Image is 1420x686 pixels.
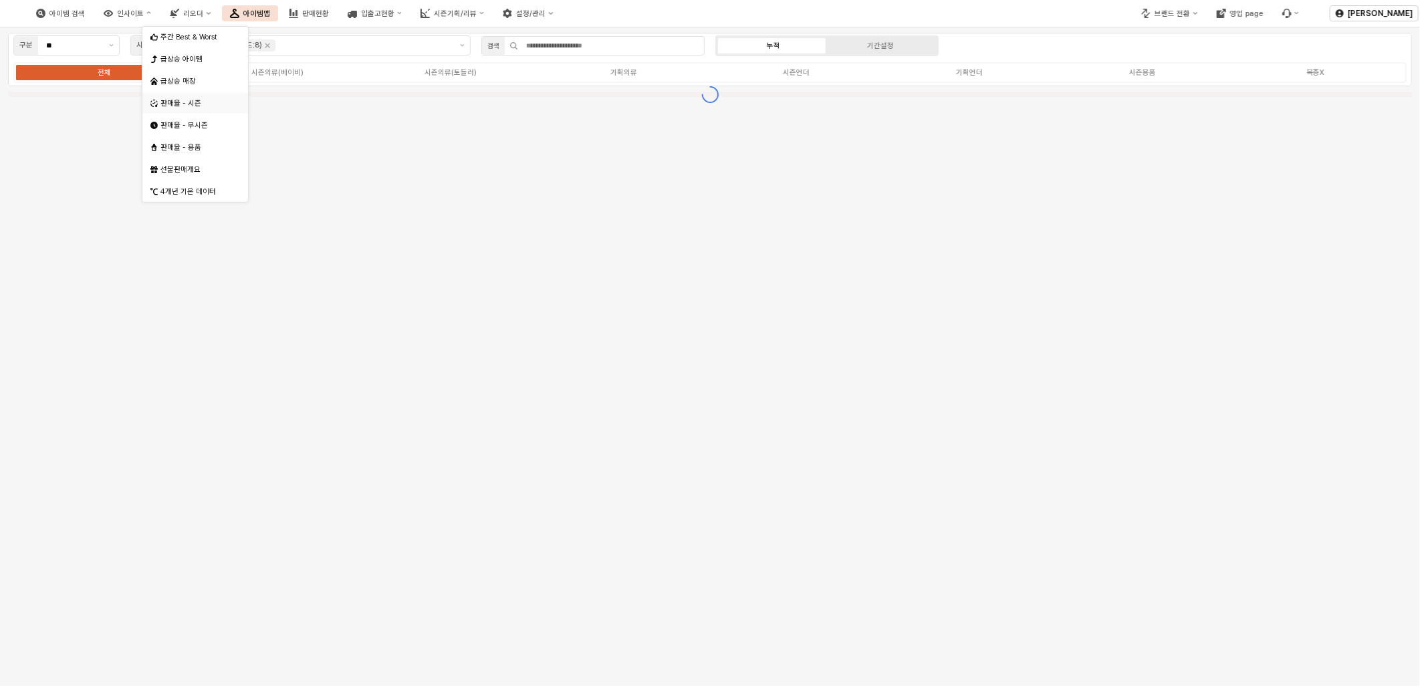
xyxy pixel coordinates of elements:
div: 설정/관리 [516,9,546,18]
div: 시즌 [136,39,150,51]
button: 제안 사항 표시 [455,36,470,55]
div: 판매현황 [302,9,329,18]
div: 시즌언더 [783,68,810,77]
div: 시즌기획/리뷰 [434,9,477,18]
button: [PERSON_NAME] [1330,5,1419,21]
button: 아이템맵 [222,5,278,21]
div: 버그 제보 및 기능 개선 요청 [1274,5,1307,21]
button: 시즌기획/리뷰 [412,5,492,21]
div: Remove 25WT(시즌코드:8) [265,43,270,48]
button: 브랜드 전환 [1133,5,1205,21]
div: 4개년 기온 데이터 [160,187,233,197]
div: 기획언더 [956,68,983,77]
div: 영업 page [1230,9,1264,18]
label: 시즌용품 [1056,67,1229,78]
div: 판매율 - 무시즌 [160,120,233,130]
div: 아이템 검색 [49,9,85,18]
label: 기간설정 [827,40,934,51]
label: 복종X [1229,67,1402,78]
label: 기획언더 [883,67,1056,78]
div: 기간설정 [867,41,894,50]
label: 누적 [720,40,827,51]
button: 판매현황 [281,5,337,21]
button: 영업 page [1209,5,1272,21]
label: 전체 [18,67,191,78]
div: 전체 [98,68,111,77]
div: 검색 [487,40,499,51]
label: 시즌의류(베이비) [191,67,364,78]
button: 설정/관리 [495,5,561,21]
span: 판매율 - 용품 [160,143,201,152]
div: 시즌의류(토들러) [425,68,477,77]
div: 브랜드 전환 [1155,9,1190,18]
div: 시즌의류(베이비) [251,68,304,77]
div: 입출고현황 [361,9,394,18]
div: 시즌용품 [1129,68,1156,77]
div: 급상승 아이템 [160,54,233,64]
label: 시즌언더 [710,67,883,78]
div: 인사이트 [117,9,144,18]
div: 누적 [767,41,780,50]
div: 구분 [19,39,33,51]
div: Select an option [142,26,248,203]
button: 입출고현황 [340,5,410,21]
label: 기획의류 [537,67,710,78]
div: 기획의류 [610,68,637,77]
div: 급상승 매장 [160,76,233,86]
button: 제안 사항 표시 [104,36,119,55]
button: 인사이트 [96,5,159,21]
div: 리오더 [183,9,203,18]
div: 주간 Best & Worst [160,32,233,42]
div: 복종X [1306,68,1324,77]
button: 아이템 검색 [28,5,93,21]
p: [PERSON_NAME] [1348,8,1413,19]
label: 시즌의류(토들러) [364,67,538,78]
div: 선물판매개요 [160,164,233,175]
div: 판매율 - 시즌 [160,98,233,108]
div: 아이템맵 [243,9,270,18]
button: 리오더 [162,5,219,21]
